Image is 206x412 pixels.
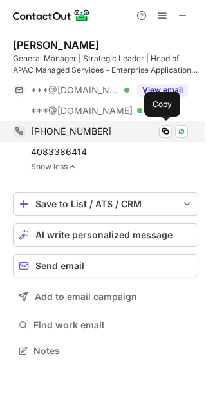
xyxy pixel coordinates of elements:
span: AI write personalized message [35,230,173,240]
button: Add to email campaign [13,285,198,308]
button: Find work email [13,316,198,334]
span: ***@[DOMAIN_NAME] [31,105,133,117]
button: AI write personalized message [13,223,198,247]
button: Notes [13,342,198,360]
button: save-profile-one-click [13,192,198,216]
img: ContactOut v5.3.10 [13,8,90,23]
img: Whatsapp [178,127,185,135]
span: [PHONE_NUMBER] [31,126,111,137]
button: Reveal Button [137,84,188,97]
span: Find work email [33,319,193,331]
button: Send email [13,254,198,277]
div: [PERSON_NAME] [13,39,99,51]
div: Save to List / ATS / CRM [35,199,176,209]
img: - [69,162,77,171]
span: ***@[DOMAIN_NAME] [31,84,120,96]
div: General Manager | Strategic Leader | Head of APAC Managed Services – Enterprise Applications "Inn... [13,53,198,76]
span: Add to email campaign [35,292,137,302]
span: Send email [35,261,84,271]
a: Show less [31,162,198,171]
span: 4083386414 [31,146,87,158]
span: Notes [33,345,193,357]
